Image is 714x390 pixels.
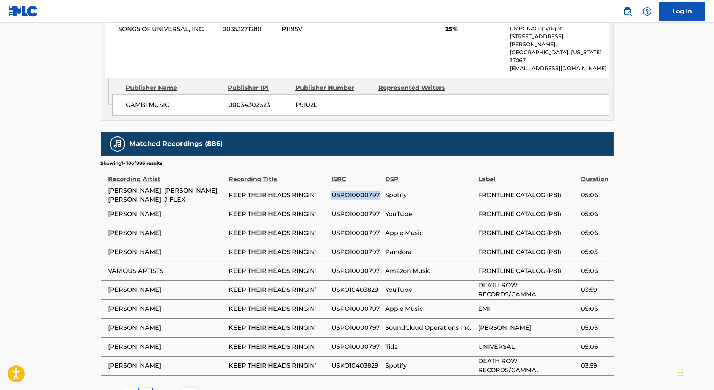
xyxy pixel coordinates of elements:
[478,167,577,184] div: Label
[581,167,610,184] div: Duration
[581,191,610,200] span: 05:06
[659,2,705,21] a: Log In
[581,342,610,351] span: 05:06
[620,4,635,19] a: Public Search
[385,323,474,332] span: SoundCloud Operations Inc.
[229,285,328,294] span: KEEP THEIR HEADS RINGIN’
[108,186,225,204] span: [PERSON_NAME], [PERSON_NAME], [PERSON_NAME], J-FLEX
[385,210,474,219] span: YouTube
[478,229,577,238] span: FRONTLINE CATALOG (P81)
[478,357,577,375] span: DEATH ROW RECORDS/GAMMA.
[378,83,456,92] div: Represented Writers
[510,33,609,49] p: [STREET_ADDRESS][PERSON_NAME],
[331,191,382,200] span: USPO10000797
[331,323,382,332] span: USPO10000797
[229,323,328,332] span: KEEP THEIR HEADS RINGIN'
[331,210,382,219] span: USPO10000797
[581,285,610,294] span: 03:59
[581,229,610,238] span: 05:06
[126,83,222,92] div: Publisher Name
[108,285,225,294] span: [PERSON_NAME]
[295,83,373,92] div: Publisher Number
[640,4,655,19] div: Help
[385,266,474,276] span: Amazon Music
[229,191,328,200] span: KEEP THEIR HEADS RINGIN'
[385,361,474,370] span: Spotify
[130,139,223,148] h5: Matched Recordings (886)
[101,160,163,167] p: Showing 1 - 10 of 886 results
[229,167,328,184] div: Recording Title
[229,304,328,313] span: KEEP THEIR HEADS RINGIN'
[478,342,577,351] span: UNIVERSAL
[445,25,504,34] span: 25%
[478,210,577,219] span: FRONTLINE CATALOG (P81)
[282,25,355,34] span: P1195V
[510,64,609,72] p: [EMAIL_ADDRESS][DOMAIN_NAME]
[108,229,225,238] span: [PERSON_NAME]
[385,191,474,200] span: Spotify
[581,266,610,276] span: 05:06
[229,210,328,219] span: KEEP THEIR HEADS RINGIN'
[119,25,217,34] span: SONGS OF UNIVERSAL, INC.
[581,361,610,370] span: 03:59
[229,342,328,351] span: KEEP THEIR HEADS RINGIN
[229,247,328,257] span: KEEP THEIR HEADS RINGIN'
[385,304,474,313] span: Apple Music
[331,229,382,238] span: USPO10000797
[676,354,714,390] iframe: Chat Widget
[331,285,382,294] span: USKO10403829
[643,7,652,16] img: help
[113,139,122,149] img: Matched Recordings
[581,210,610,219] span: 05:06
[385,285,474,294] span: YouTube
[228,100,290,110] span: 00034302623
[385,342,474,351] span: Tidal
[331,167,382,184] div: ISRC
[678,361,683,384] div: Drag
[229,266,328,276] span: KEEP THEIR HEADS RINGIN'
[331,361,382,370] span: USKO10403829
[108,210,225,219] span: [PERSON_NAME]
[108,167,225,184] div: Recording Artist
[108,266,225,276] span: VARIOUS ARTISTS
[229,361,328,370] span: KEEP THEIR HEADS RINGIN’
[478,323,577,332] span: [PERSON_NAME]
[228,83,290,92] div: Publisher IPI
[108,247,225,257] span: [PERSON_NAME]
[108,304,225,313] span: [PERSON_NAME]
[478,191,577,200] span: FRONTLINE CATALOG (P81)
[581,323,610,332] span: 05:05
[478,266,577,276] span: FRONTLINE CATALOG (P81)
[478,281,577,299] span: DEATH ROW RECORDS/GAMMA.
[9,6,38,17] img: MLC Logo
[126,100,223,110] span: GAMBI MUSIC
[331,342,382,351] span: USPO10000797
[510,25,609,33] p: UMPGNACopyright
[478,304,577,313] span: EMI
[581,304,610,313] span: 05:06
[331,304,382,313] span: USPO10000797
[510,49,609,64] p: [GEOGRAPHIC_DATA], [US_STATE] 37067
[295,100,373,110] span: P9102L
[581,247,610,257] span: 05:05
[385,247,474,257] span: Pandora
[222,25,276,34] span: 00353271280
[331,247,382,257] span: USPO10000797
[108,361,225,370] span: [PERSON_NAME]
[385,229,474,238] span: Apple Music
[623,7,632,16] img: search
[108,342,225,351] span: [PERSON_NAME]
[108,323,225,332] span: [PERSON_NAME]
[229,229,328,238] span: KEEP THEIR HEADS RINGIN'
[385,167,474,184] div: DSP
[478,247,577,257] span: FRONTLINE CATALOG (P81)
[331,266,382,276] span: USPO10000797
